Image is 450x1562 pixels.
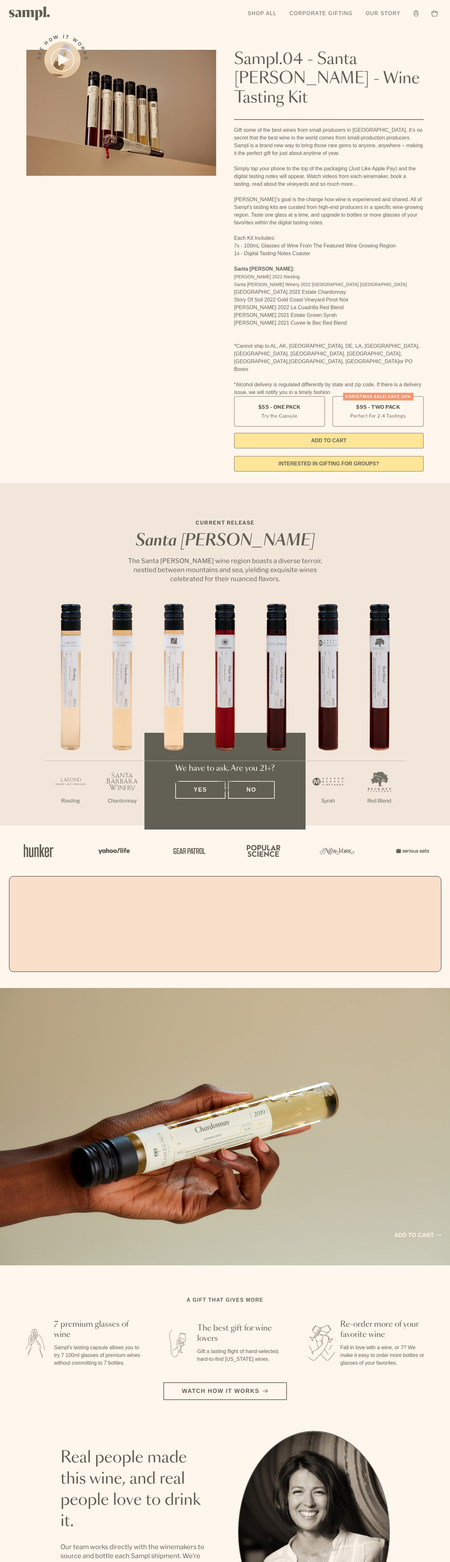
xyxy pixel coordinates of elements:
p: Riesling [45,797,96,805]
p: Red Blend [251,797,302,805]
li: 7 / 7 [354,604,405,825]
small: Perfect For 2-4 Tastings [350,412,406,419]
li: 6 / 7 [302,604,354,825]
a: interested in gifting for groups? [234,456,424,471]
button: Add to Cart [234,433,424,448]
span: $55 - One Pack [258,404,301,411]
p: Syrah [302,797,354,805]
li: 2 / 7 [96,604,148,825]
p: Pinot Noir [199,797,251,805]
img: Sampl logo [9,6,50,20]
li: 4 / 7 [199,604,251,825]
a: Add to cart [394,1231,441,1240]
li: 5 / 7 [251,604,302,825]
p: Red Blend [354,797,405,805]
li: 1 / 7 [45,604,96,825]
a: Corporate Gifting [286,6,356,21]
img: Sampl.04 - Santa Barbara - Wine Tasting Kit [26,50,216,176]
button: See how it works [44,42,80,78]
span: $95 - Two Pack [356,404,400,411]
li: 3 / 7 [148,604,199,825]
p: Chardonnay [148,797,199,805]
small: Try the Capsule [262,412,297,419]
a: Our Story [363,6,404,21]
div: Christmas SALE! Save 20% [343,393,413,400]
p: Chardonnay [96,797,148,805]
a: Shop All [244,6,280,21]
